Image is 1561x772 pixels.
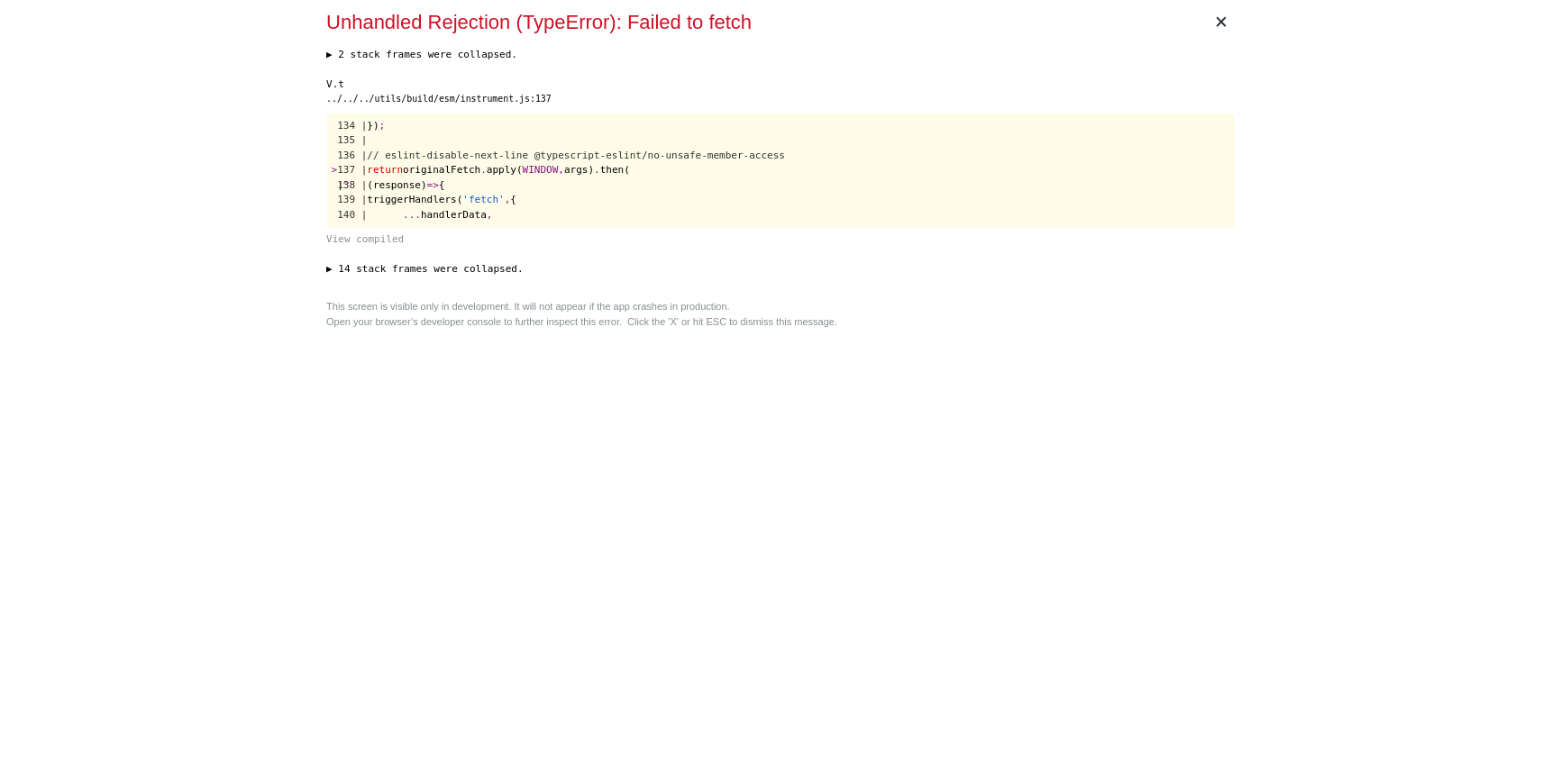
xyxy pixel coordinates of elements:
[367,120,379,132] span: })
[326,299,1235,329] div: This screen is visible only in development. It will not appear if the app crashes in production. ...
[421,209,487,221] span: handlerData
[326,7,1206,37] div: Unhandled Rejection (TypeError): Failed to fetch
[332,164,338,176] span: >
[337,164,367,176] span: 137 |
[367,179,426,191] span: (response)
[337,134,367,146] span: 135 |
[337,209,367,221] span: 140 |
[439,179,445,191] span: {
[326,94,552,104] span: ../../../utils/build/esm/instrument.js:137
[558,164,564,176] span: ,
[343,179,350,191] span: ^
[403,209,421,221] span: ...
[326,77,1235,93] div: V.t
[337,150,367,161] span: 136 |
[487,209,493,221] span: ,
[403,164,480,176] span: originalFetch
[367,150,785,161] span: // eslint-disable-next-line @typescript-eslint/no-unsafe-member-access
[326,262,1235,277] button: ▶ 14 stack frames were collapsed.
[426,179,438,191] span: =>
[505,194,511,205] span: ,
[480,164,487,176] span: .
[337,179,343,191] span: |
[367,194,462,205] span: triggerHandlers(
[522,164,558,176] span: WINDOW
[337,120,367,132] span: 134 |
[326,232,1235,248] button: View compiled
[487,164,523,176] span: apply(
[594,164,600,176] span: .
[337,194,367,205] span: 139 |
[462,194,504,205] span: 'fetch'
[564,164,594,176] span: args)
[510,194,516,205] span: {
[600,164,630,176] span: then(
[379,120,386,132] span: ;
[367,164,403,176] span: return
[337,179,367,191] span: 138 |
[326,48,1235,63] button: ▶ 2 stack frames were collapsed.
